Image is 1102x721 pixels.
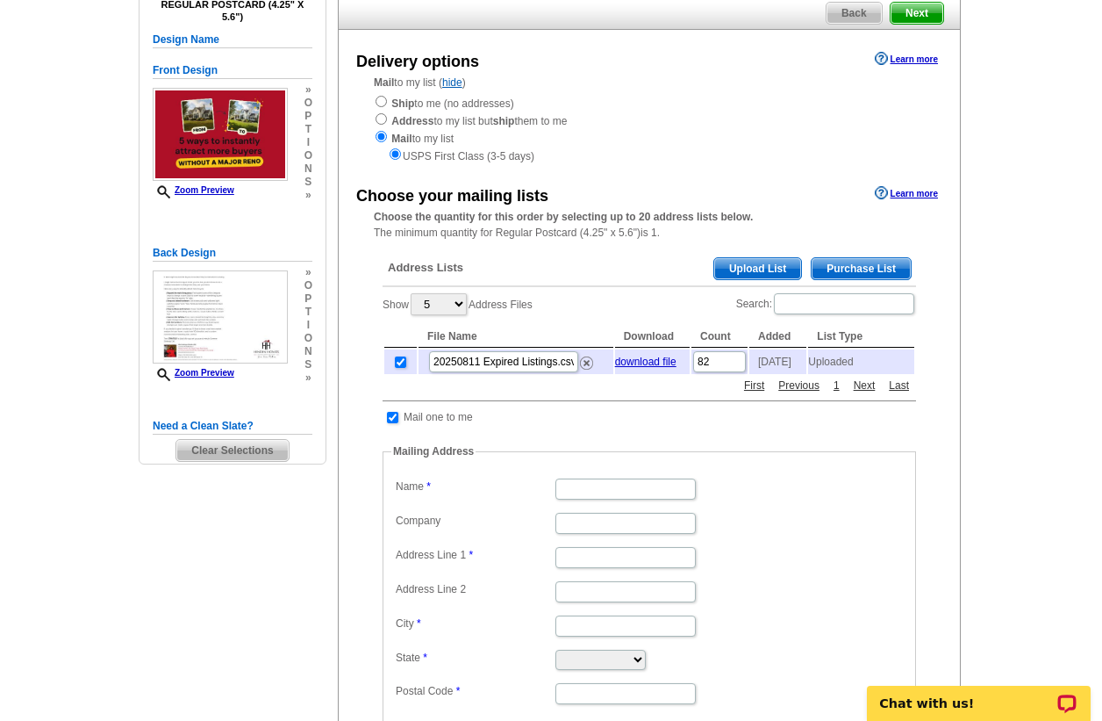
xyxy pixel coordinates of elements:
label: State [396,650,554,666]
h5: Front Design [153,62,312,79]
a: Zoom Preview [153,185,234,195]
h5: Back Design [153,245,312,262]
td: Mail one to me [403,408,474,426]
strong: Ship [391,97,414,110]
span: s [304,176,312,189]
a: Zoom Preview [153,368,234,378]
td: Uploaded [808,350,914,374]
div: USPS First Class (3-5 days) [374,147,925,164]
span: i [304,136,312,149]
a: 1 [829,378,844,393]
span: o [304,97,312,110]
th: List Type [808,326,914,348]
a: Last [884,378,913,393]
span: Next [891,3,943,24]
td: [DATE] [749,350,806,374]
label: Name [396,479,554,494]
span: s [304,358,312,371]
th: Download [615,326,690,348]
span: t [304,306,312,319]
div: Delivery options [356,50,479,74]
span: » [304,371,312,385]
label: Postal Code [396,683,554,699]
span: p [304,110,312,123]
span: p [304,292,312,306]
iframe: LiveChat chat widget [855,666,1102,721]
strong: Address [391,115,433,127]
span: n [304,345,312,358]
a: Learn more [875,52,938,66]
a: Previous [774,378,824,393]
strong: Mail [391,133,411,145]
span: o [304,279,312,292]
span: » [304,83,312,97]
a: Back [826,2,883,25]
img: small-thumb.jpg [153,88,288,181]
legend: Mailing Address [391,443,476,459]
select: ShowAddress Files [411,293,467,315]
div: The minimum quantity for Regular Postcard (4.25" x 5.6")is 1. [339,209,960,241]
div: to me (no addresses) to my list but them to me to my list [374,94,925,164]
th: Count [691,326,748,348]
input: Search: [774,293,914,314]
h5: Design Name [153,32,312,48]
span: Upload List [714,258,801,279]
label: Address Line 1 [396,547,554,563]
a: download file [615,356,676,368]
a: Remove this list [580,353,593,365]
label: Address Line 2 [396,581,554,597]
div: Choose your mailing lists [356,184,548,208]
span: Purchase List [812,258,911,279]
span: t [304,123,312,136]
span: » [304,189,312,202]
strong: Choose the quantity for this order by selecting up to 20 address lists below. [374,211,753,223]
span: Back [826,3,882,24]
span: i [304,319,312,332]
label: City [396,616,554,631]
img: delete.png [580,357,593,370]
label: Show Address Files [383,292,533,317]
a: First [740,378,769,393]
a: Next [849,378,880,393]
strong: ship [493,115,515,127]
h5: Need a Clean Slate? [153,418,312,435]
span: o [304,149,312,162]
span: n [304,162,312,176]
th: File Name [419,326,613,348]
strong: Mail [374,76,394,89]
div: to my list ( ) [339,75,960,164]
span: » [304,266,312,279]
span: Clear Selections [176,440,288,461]
a: Learn more [875,186,938,200]
label: Search: [736,292,916,316]
label: Company [396,513,554,529]
a: hide [442,76,462,89]
img: small-thumb.jpg [153,270,288,364]
span: Address Lists [388,260,463,276]
th: Added [749,326,806,348]
span: o [304,332,312,345]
